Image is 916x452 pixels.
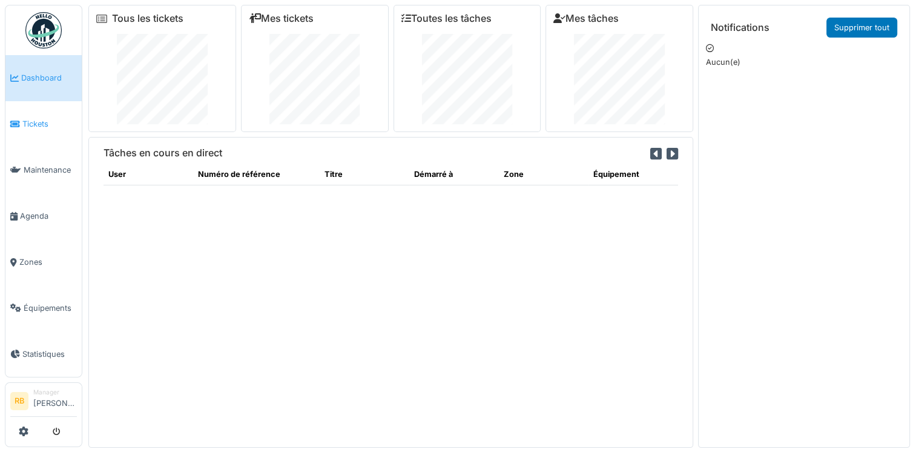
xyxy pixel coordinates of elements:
a: Mes tickets [249,13,314,24]
span: translation missing: fr.shared.user [108,170,126,179]
th: Démarré à [409,164,499,185]
a: Maintenance [5,147,82,193]
a: Tickets [5,101,82,147]
span: Maintenance [24,164,77,176]
a: Toutes les tâches [401,13,492,24]
span: Statistiques [22,348,77,360]
span: Dashboard [21,72,77,84]
a: Tous les tickets [112,13,183,24]
a: Dashboard [5,55,82,101]
a: Supprimer tout [826,18,897,38]
a: RB Manager[PERSON_NAME] [10,388,77,417]
li: [PERSON_NAME] [33,388,77,414]
th: Zone [499,164,588,185]
span: Tickets [22,118,77,130]
a: Agenda [5,193,82,239]
p: Aucun(e) [706,56,902,68]
a: Zones [5,239,82,285]
span: Zones [19,256,77,268]
img: Badge_color-CXgf-gQk.svg [25,12,62,48]
span: Agenda [20,210,77,222]
a: Équipements [5,285,82,331]
a: Mes tâches [553,13,619,24]
div: Manager [33,388,77,397]
th: Numéro de référence [193,164,319,185]
li: RB [10,392,28,410]
span: Équipements [24,302,77,314]
h6: Notifications [711,22,769,33]
th: Titre [320,164,409,185]
th: Équipement [588,164,678,185]
a: Statistiques [5,331,82,377]
h6: Tâches en cours en direct [104,147,222,159]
